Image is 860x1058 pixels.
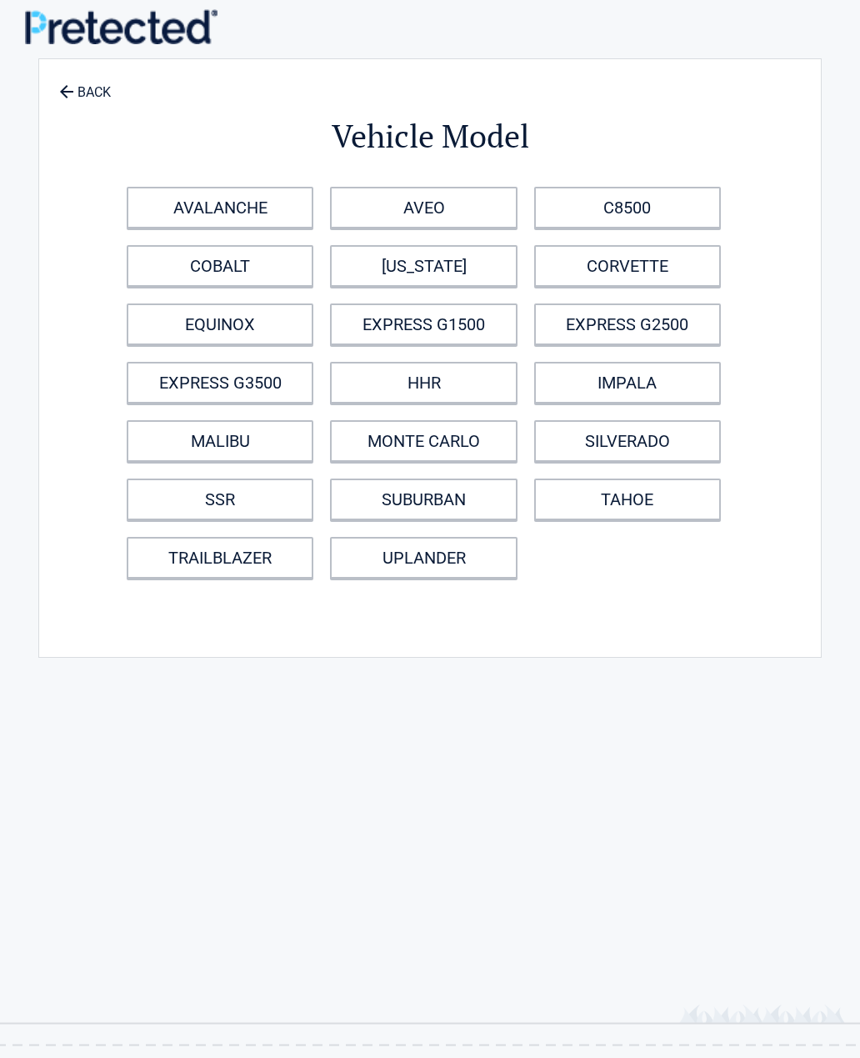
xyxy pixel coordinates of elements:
a: MONTE CARLO [330,420,517,462]
a: C8500 [534,187,721,228]
a: IMPALA [534,362,721,404]
h2: Vehicle Model [131,115,729,158]
a: MALIBU [127,420,313,462]
a: EXPRESS G1500 [330,303,517,345]
a: UPLANDER [330,537,517,579]
a: [US_STATE] [330,245,517,287]
a: EXPRESS G3500 [127,362,313,404]
a: CORVETTE [534,245,721,287]
a: EXPRESS G2500 [534,303,721,345]
a: SSR [127,479,313,520]
a: SILVERADO [534,420,721,462]
a: TRAILBLAZER [127,537,313,579]
a: HHR [330,362,517,404]
a: TAHOE [534,479,721,520]
a: AVALANCHE [127,187,313,228]
a: SUBURBAN [330,479,517,520]
a: AVEO [330,187,517,228]
a: BACK [56,70,114,99]
img: Main Logo [25,9,217,44]
a: COBALT [127,245,313,287]
a: EQUINOX [127,303,313,345]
